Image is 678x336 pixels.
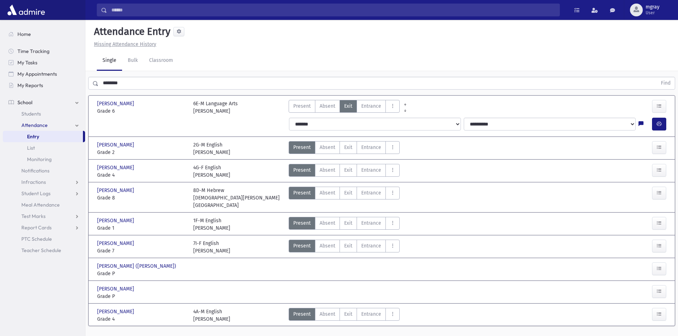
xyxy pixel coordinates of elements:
span: Grade 7 [97,247,186,255]
span: Notifications [21,167,49,174]
a: Students [3,108,85,119]
div: AttTypes [289,240,400,255]
a: Entry [3,131,83,142]
span: User [646,10,659,16]
a: Student Logs [3,188,85,199]
a: Classroom [143,51,179,71]
span: Absent [320,242,335,250]
span: [PERSON_NAME] [97,240,136,247]
span: Grade 4 [97,315,186,323]
span: My Appointments [17,71,57,77]
span: Entry [27,133,39,140]
a: School [3,97,85,108]
div: AttTypes [289,217,400,232]
span: Grade P [97,293,186,300]
a: Home [3,28,85,40]
span: Entrance [361,189,381,197]
span: [PERSON_NAME] [97,187,136,194]
span: Entrance [361,242,381,250]
span: Exit [344,102,352,110]
span: Report Cards [21,224,52,231]
span: Attendance [21,122,48,128]
span: Grade 4 [97,171,186,179]
a: Infractions [3,176,85,188]
span: Exit [344,219,352,227]
a: Time Tracking [3,46,85,57]
span: Entrance [361,219,381,227]
span: Exit [344,310,352,318]
span: Absent [320,219,335,227]
span: Infractions [21,179,46,185]
a: List [3,142,85,154]
span: Time Tracking [17,48,49,54]
span: Absent [320,166,335,174]
a: Monitoring [3,154,85,165]
h5: Attendance Entry [91,26,170,38]
span: Present [293,242,311,250]
a: My Appointments [3,68,85,80]
span: Entrance [361,102,381,110]
a: Single [97,51,122,71]
a: Test Marks [3,210,85,222]
a: Attendance [3,119,85,131]
span: Absent [320,102,335,110]
span: Entrance [361,166,381,174]
span: Grade 1 [97,224,186,232]
span: Exit [344,144,352,151]
div: 4A-M English [PERSON_NAME] [193,308,230,323]
span: Grade 6 [97,107,186,115]
span: Student Logs [21,190,51,197]
span: mgray [646,4,659,10]
a: Notifications [3,165,85,176]
span: School [17,99,32,106]
span: [PERSON_NAME] [97,141,136,149]
span: Absent [320,189,335,197]
div: 4G-F English [PERSON_NAME] [193,164,230,179]
span: Exit [344,166,352,174]
span: PTC Schedule [21,236,52,242]
span: Monitoring [27,156,52,162]
span: Grade 8 [97,194,186,202]
div: 7I-F English [PERSON_NAME] [193,240,230,255]
span: [PERSON_NAME] [97,164,136,171]
span: Present [293,219,311,227]
span: Absent [320,310,335,318]
a: My Reports [3,80,85,91]
a: Report Cards [3,222,85,233]
button: Find [657,77,675,89]
span: [PERSON_NAME] [97,217,136,224]
a: Meal Attendance [3,199,85,210]
span: Present [293,166,311,174]
span: Absent [320,144,335,151]
span: Exit [344,189,352,197]
span: Exit [344,242,352,250]
div: 6E-M Language Arts [PERSON_NAME] [193,100,238,115]
span: Grade P [97,270,186,277]
div: AttTypes [289,100,400,115]
span: List [27,145,35,151]
span: Students [21,111,41,117]
div: 1F-M English [PERSON_NAME] [193,217,230,232]
a: Missing Attendance History [91,41,156,47]
span: [PERSON_NAME] [97,308,136,315]
span: Meal Attendance [21,202,60,208]
a: My Tasks [3,57,85,68]
span: Grade 2 [97,149,186,156]
span: [PERSON_NAME] ([PERSON_NAME]) [97,262,178,270]
span: Teacher Schedule [21,247,61,254]
span: Present [293,102,311,110]
div: AttTypes [289,187,400,209]
div: AttTypes [289,164,400,179]
span: Entrance [361,310,381,318]
span: Home [17,31,31,37]
span: Entrance [361,144,381,151]
input: Search [107,4,559,16]
span: Test Marks [21,213,46,219]
span: [PERSON_NAME] [97,285,136,293]
span: Present [293,310,311,318]
a: Bulk [122,51,143,71]
a: PTC Schedule [3,233,85,245]
div: 8D-M Hebrew [DEMOGRAPHIC_DATA][PERSON_NAME][GEOGRAPHIC_DATA] [193,187,282,209]
span: My Reports [17,82,43,89]
span: Present [293,144,311,151]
